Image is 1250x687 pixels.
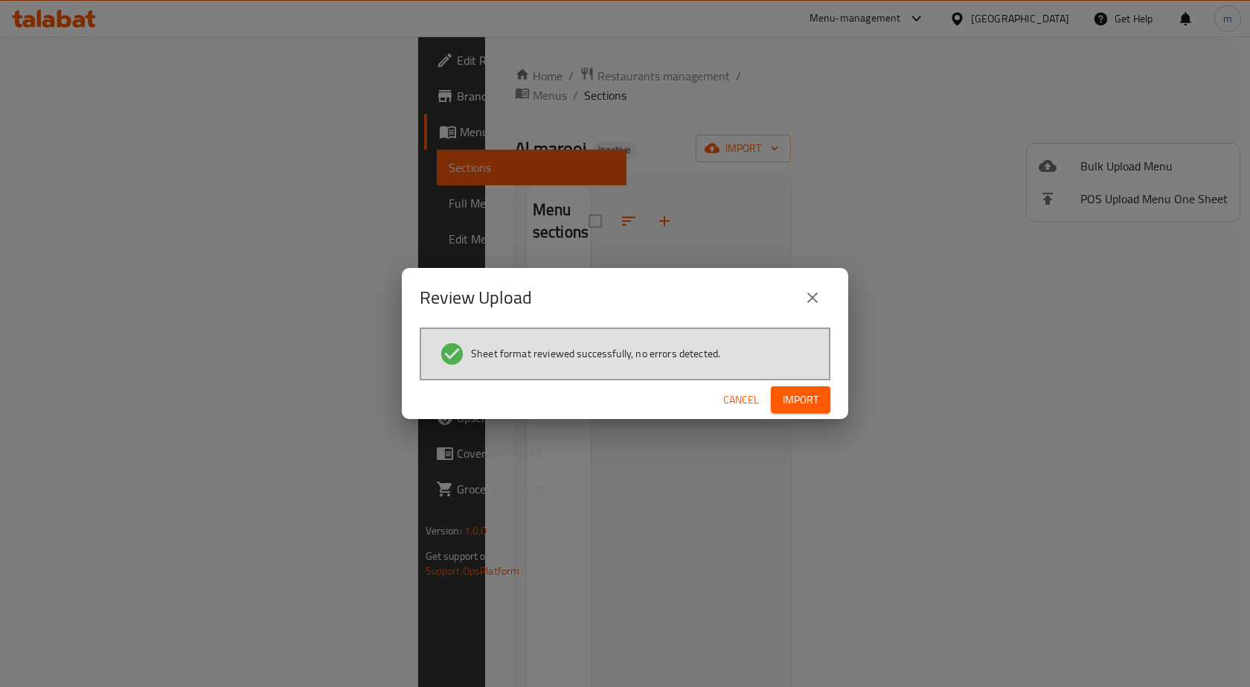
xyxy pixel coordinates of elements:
[717,386,765,414] button: Cancel
[795,280,830,316] button: close
[420,286,532,310] h2: Review Upload
[771,386,830,414] button: Import
[723,391,759,409] span: Cancel
[471,346,720,361] span: Sheet format reviewed successfully, no errors detected.
[783,391,818,409] span: Import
